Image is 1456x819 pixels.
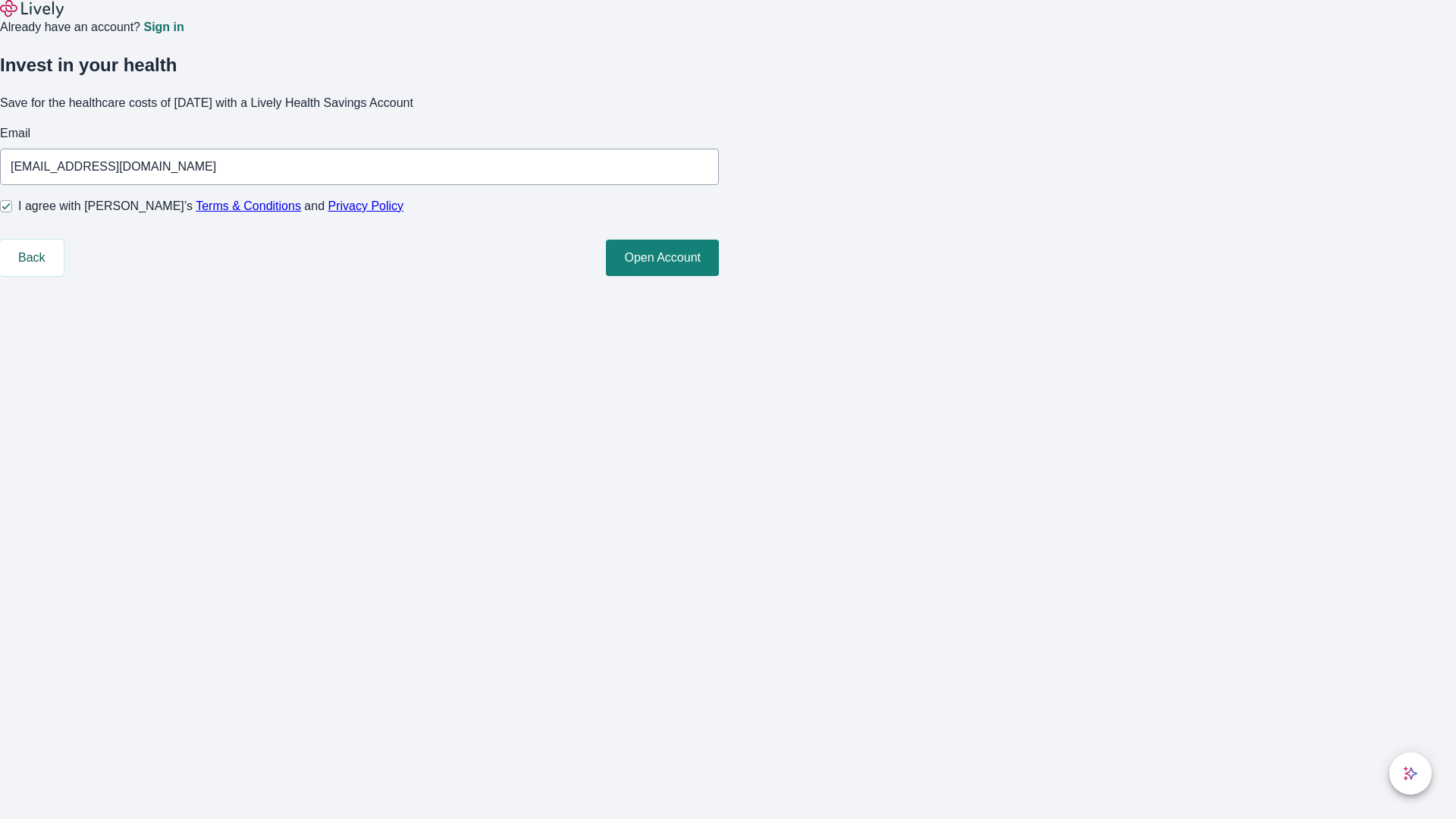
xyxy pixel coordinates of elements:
a: Privacy Policy [328,199,404,212]
a: Terms & Conditions [196,199,301,212]
a: Sign in [143,21,184,33]
button: chat [1389,752,1432,795]
button: Open Account [606,240,719,276]
svg: Lively AI Assistant [1403,766,1418,781]
span: I agree with [PERSON_NAME]’s and [18,197,403,215]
